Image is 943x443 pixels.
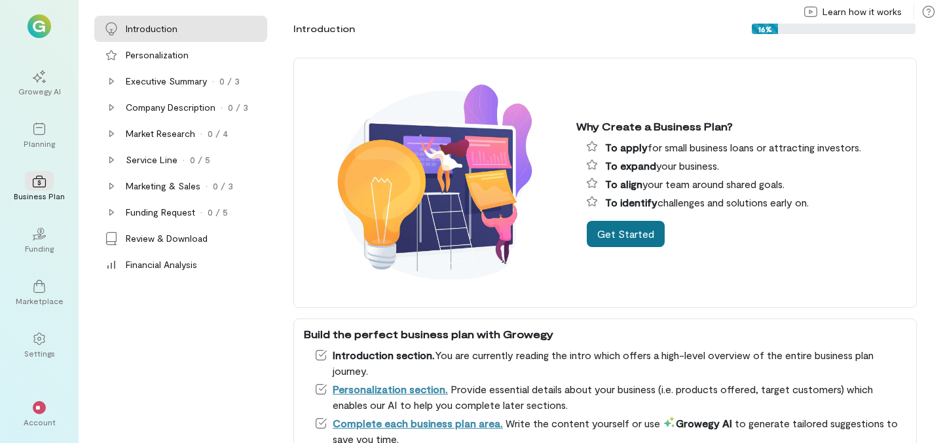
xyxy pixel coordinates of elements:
[126,206,195,219] div: Funding Request
[126,180,200,193] div: Marketing & Sales
[587,221,665,247] button: Get Started
[213,180,233,193] div: 0 / 3
[587,158,906,174] li: your business.
[126,258,197,271] div: Financial Analysis
[16,217,63,264] a: Funding
[25,243,54,254] div: Funding
[16,60,63,107] a: Growegy AI
[221,101,223,114] div: ·
[126,22,177,35] div: Introduction
[14,191,65,201] div: Business Plan
[16,164,63,212] a: Business Plan
[333,417,503,429] a: Complete each business plan area.
[314,347,906,379] li: You are currently reading the intro which offers a high-level overview of the entire business pla...
[212,75,214,88] div: ·
[228,101,248,114] div: 0 / 3
[16,269,63,317] a: Marketplace
[304,326,906,342] div: Build the perfect business plan with Growegy
[16,296,64,306] div: Marketplace
[200,127,202,140] div: ·
[314,381,906,413] li: Provide essential details about your business (i.e. products offered, target customers) which ena...
[24,417,56,427] div: Account
[126,127,195,140] div: Market Research
[605,141,648,153] span: To apply
[208,127,228,140] div: 0 / 4
[605,159,656,172] span: To expand
[823,5,902,18] span: Learn how it works
[663,417,732,429] span: Growegy AI
[126,48,189,62] div: Personalization
[16,112,63,159] a: Planning
[333,383,448,395] a: Personalization section.
[304,66,566,300] img: Why create a business plan
[24,138,55,149] div: Planning
[206,180,208,193] div: ·
[587,140,906,155] li: for small business loans or attracting investors.
[126,153,177,166] div: Service Line
[605,178,642,190] span: To align
[587,195,906,210] li: challenges and solutions early on.
[293,22,355,35] div: Introduction
[208,206,228,219] div: 0 / 5
[24,348,55,358] div: Settings
[126,75,207,88] div: Executive Summary
[587,176,906,192] li: your team around shared goals.
[200,206,202,219] div: ·
[18,86,61,96] div: Growegy AI
[333,349,435,361] span: Introduction section.
[605,196,657,208] span: To identify
[190,153,210,166] div: 0 / 5
[126,101,215,114] div: Company Description
[16,322,63,369] a: Settings
[183,153,185,166] div: ·
[219,75,240,88] div: 0 / 3
[576,119,906,134] div: Why Create a Business Plan?
[126,232,208,245] div: Review & Download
